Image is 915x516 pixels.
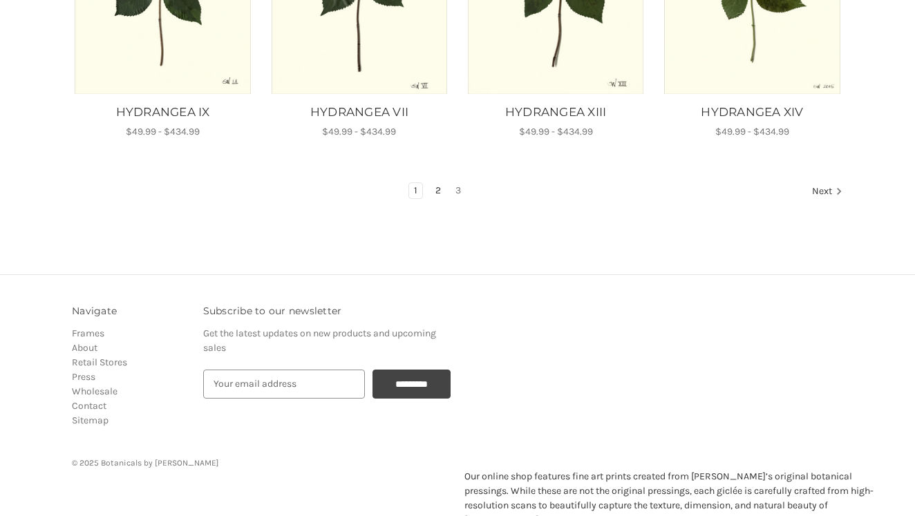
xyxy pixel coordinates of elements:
span: $49.99 - $434.99 [126,126,200,137]
a: Retail Stores [72,356,127,368]
span: $49.99 - $434.99 [322,126,396,137]
a: Page 2 of 3 [431,183,446,198]
span: $49.99 - $434.99 [519,126,593,137]
a: Page 3 of 3 [451,183,466,198]
a: HYDRANGEA XIII, Price range from $49.99 to $434.99 [465,104,647,122]
a: Page 1 of 3 [409,183,422,198]
h3: Subscribe to our newsletter [203,304,451,318]
span: $49.99 - $434.99 [715,126,789,137]
a: Frames [72,327,104,339]
a: Press [72,371,95,383]
a: About [72,342,97,354]
a: HYDRANGEA VII, Price range from $49.99 to $434.99 [268,104,450,122]
p: © 2025 Botanicals by [PERSON_NAME] [72,457,843,469]
a: Next [807,183,842,201]
p: Get the latest updates on new products and upcoming sales [203,326,451,355]
a: Contact [72,400,106,412]
input: Your email address [203,370,365,399]
nav: pagination [72,182,843,202]
h3: Navigate [72,304,189,318]
a: HYDRANGEA IX, Price range from $49.99 to $434.99 [72,104,254,122]
a: Wholesale [72,385,117,397]
a: HYDRANGEA XIV, Price range from $49.99 to $434.99 [661,104,843,122]
a: Sitemap [72,414,109,426]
